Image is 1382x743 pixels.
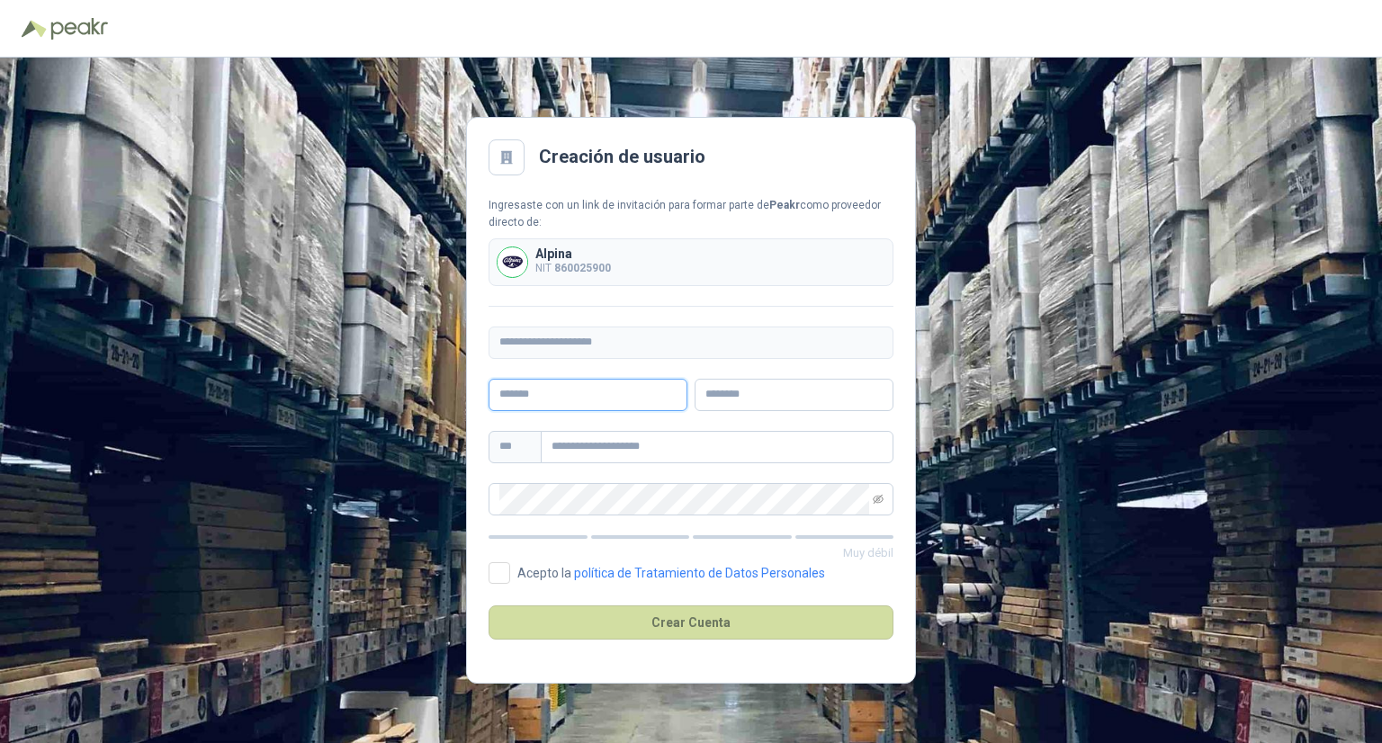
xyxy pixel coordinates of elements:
button: Crear Cuenta [489,605,893,640]
h2: Creación de usuario [539,143,705,171]
img: Company Logo [498,247,527,277]
img: Peakr [50,18,108,40]
img: Logo [22,20,47,38]
div: Ingresaste con un link de invitación para formar parte de como proveedor directo de: [489,197,893,231]
span: eye-invisible [873,494,884,505]
b: Peakr [769,199,800,211]
a: política de Tratamiento de Datos Personales [574,566,825,580]
p: Muy débil [489,544,893,562]
span: Acepto la [510,567,832,579]
p: Alpina [535,247,611,260]
b: 860025900 [554,262,611,274]
p: NIT [535,260,611,277]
